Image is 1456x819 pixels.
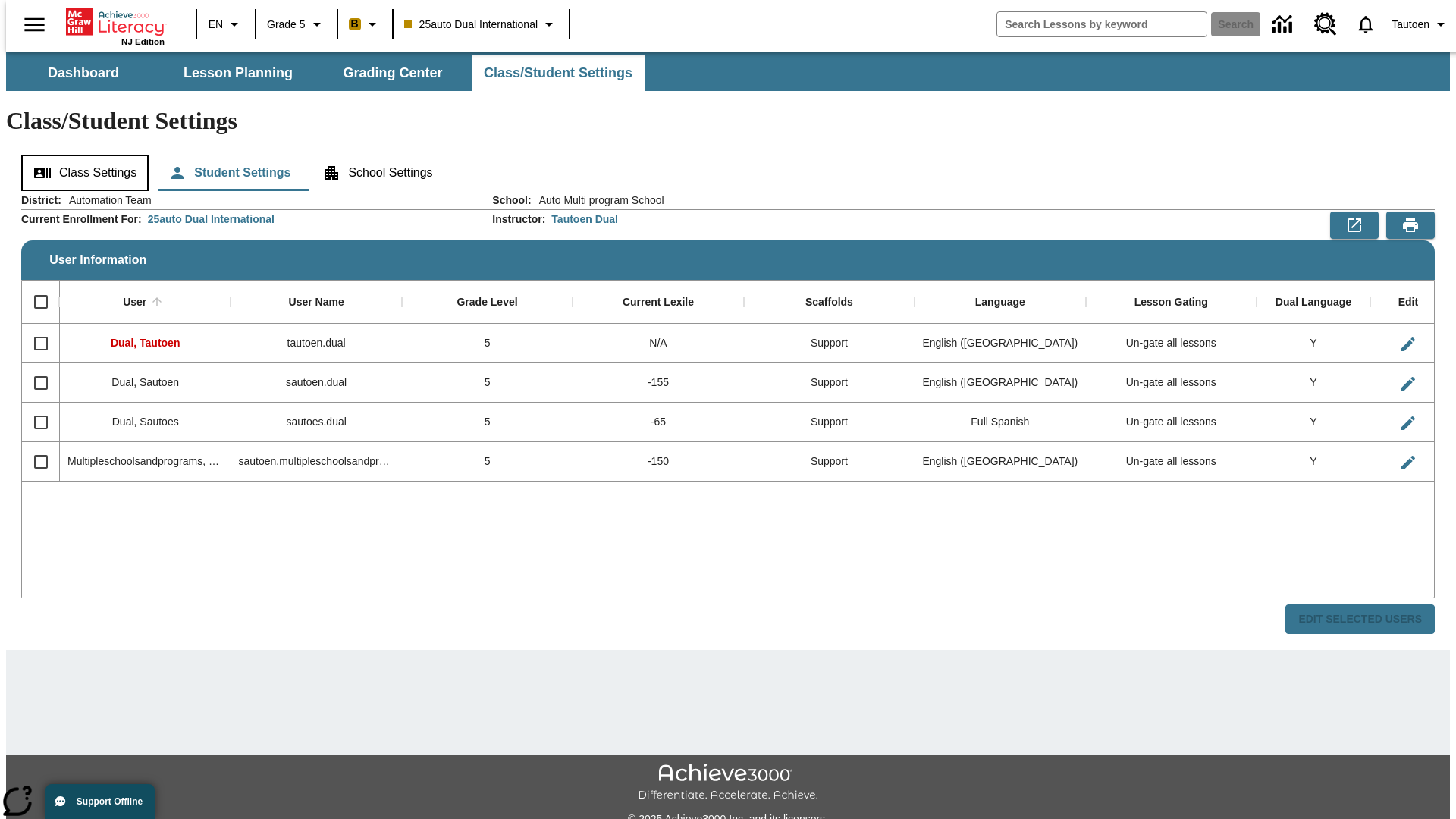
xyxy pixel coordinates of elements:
button: Support Offline [45,784,155,819]
button: Edit User [1393,369,1423,399]
div: Edit [1398,296,1418,309]
div: Full Spanish [915,403,1085,442]
span: 25auto Dual International [404,17,538,33]
div: English (US) [915,324,1085,363]
div: Y [1257,442,1370,482]
div: Home [66,5,165,46]
span: Dual, Sautoes [112,416,179,428]
div: -150 [573,442,743,482]
button: School Settings [310,155,444,191]
button: Grading Center [317,55,469,91]
div: 25auto Dual International [148,212,275,227]
div: User Name [289,296,344,309]
div: -65 [573,403,743,442]
div: sautoen.dual [231,363,401,403]
h2: Current Enrollment For : [21,213,142,226]
div: Un-gate all lessons [1086,324,1257,363]
div: Class/Student Settings [21,155,1435,191]
div: 5 [402,442,573,482]
a: Home [66,7,165,37]
h1: Class/Student Settings [6,107,1450,135]
div: Un-gate all lessons [1086,403,1257,442]
div: 5 [402,403,573,442]
div: SubNavbar [6,55,646,91]
div: Support [744,442,915,482]
span: Grade 5 [267,17,306,33]
div: Tautoen Dual [551,212,618,227]
span: User Information [49,253,146,267]
button: Boost Class color is peach. Change class color [343,11,388,38]
button: Class Settings [21,155,149,191]
button: Edit User [1393,447,1423,478]
div: Lesson Gating [1134,296,1208,309]
button: Open side menu [12,2,57,47]
button: Student Settings [156,155,303,191]
div: 5 [402,324,573,363]
span: Multipleschoolsandprograms, Sautoen [67,455,248,467]
a: Notifications [1346,5,1385,44]
button: Language: EN, Select a language [202,11,250,38]
div: Y [1257,403,1370,442]
button: Edit User [1393,329,1423,359]
button: Dashboard [8,55,159,91]
div: Dual Language [1276,296,1351,309]
div: sautoes.dual [231,403,401,442]
span: Support Offline [77,796,143,807]
span: Automation Team [61,193,152,208]
button: Class: 25auto Dual International, Select your class [398,11,564,38]
div: Support [744,324,915,363]
a: Data Center [1263,4,1305,45]
div: -155 [573,363,743,403]
div: Un-gate all lessons [1086,363,1257,403]
h2: School : [492,194,531,207]
button: Lesson Planning [162,55,314,91]
div: User [123,296,146,309]
a: Resource Center, Will open in new tab [1305,4,1346,45]
div: N/A [573,324,743,363]
div: Scaffolds [805,296,853,309]
button: Print Preview [1386,212,1435,239]
div: User Information [21,193,1435,635]
h2: District : [21,194,61,207]
button: Class/Student Settings [472,55,645,91]
div: Current Lexile [623,296,694,309]
div: English (US) [915,442,1085,482]
button: Grade: Grade 5, Select a grade [261,11,332,38]
span: NJ Edition [121,37,165,46]
span: B [351,14,359,33]
button: Profile/Settings [1385,11,1456,38]
div: Language [975,296,1025,309]
span: EN [209,17,223,33]
div: Un-gate all lessons [1086,442,1257,482]
div: Support [744,403,915,442]
div: 5 [402,363,573,403]
button: Export to CSV [1330,212,1379,239]
span: Tautoen [1392,17,1429,33]
div: Grade Level [457,296,517,309]
div: Y [1257,324,1370,363]
div: English (US) [915,363,1085,403]
button: Edit User [1393,408,1423,438]
span: Auto Multi program School [532,193,664,208]
span: Dual, Tautoen [111,337,180,349]
div: sautoen.multipleschoolsandprograms [231,442,401,482]
div: Support [744,363,915,403]
img: Achieve3000 Differentiate Accelerate Achieve [638,764,818,802]
span: Dual, Sautoen [111,376,179,388]
div: Y [1257,363,1370,403]
input: search field [997,12,1207,36]
div: tautoen.dual [231,324,401,363]
div: SubNavbar [6,52,1450,91]
h2: Instructor : [492,213,545,226]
